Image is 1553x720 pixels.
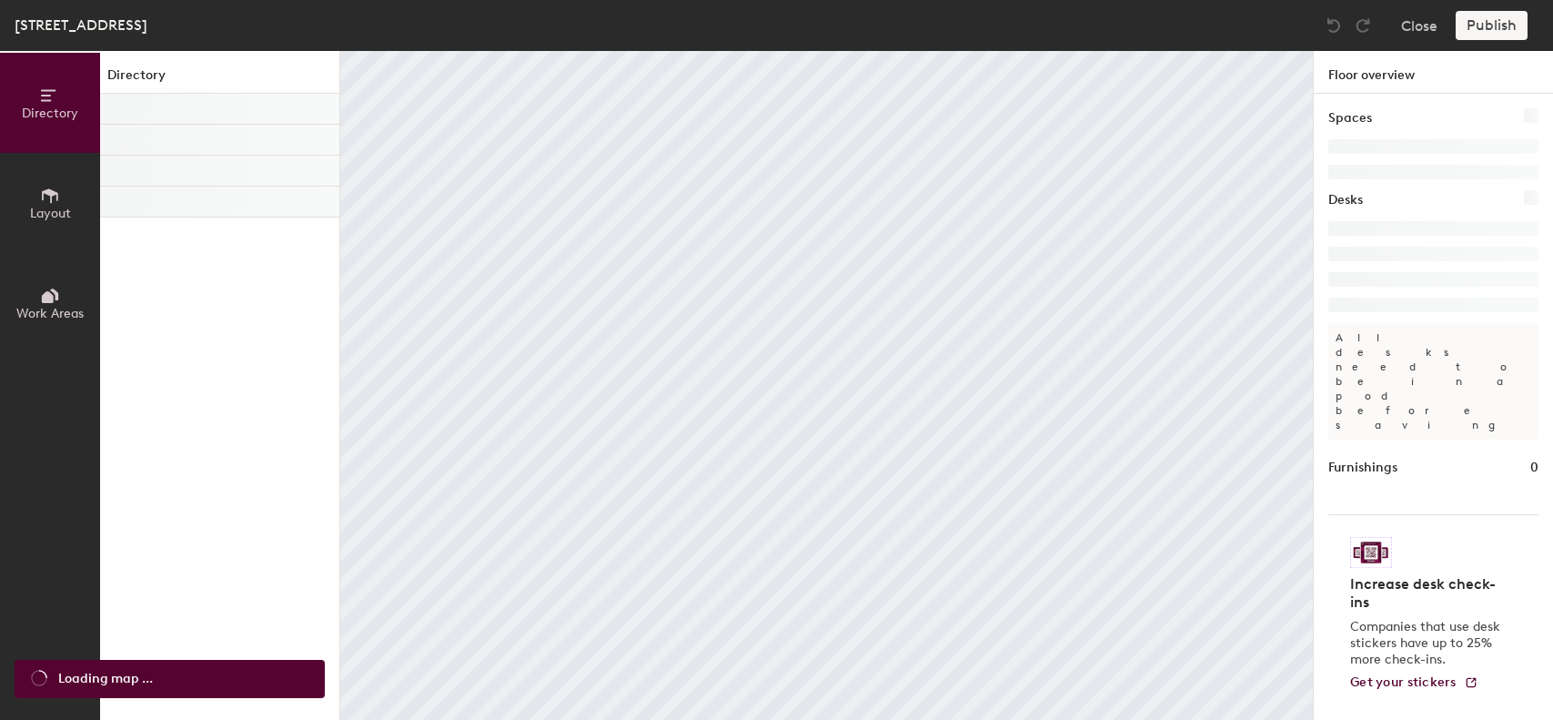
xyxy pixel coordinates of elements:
h1: Furnishings [1328,458,1397,478]
img: Undo [1325,16,1343,35]
h4: Increase desk check-ins [1350,575,1506,612]
img: Redo [1354,16,1372,35]
h1: Spaces [1328,108,1372,128]
button: Close [1401,11,1437,40]
span: Work Areas [16,306,84,321]
h1: Directory [100,66,339,94]
span: Get your stickers [1350,674,1457,690]
canvas: Map [340,51,1313,720]
span: Directory [22,106,78,121]
div: [STREET_ADDRESS] [15,14,147,36]
span: Loading map ... [58,669,153,689]
h1: 0 [1530,458,1538,478]
p: Companies that use desk stickers have up to 25% more check-ins. [1350,619,1506,668]
span: Layout [30,206,71,221]
h1: Floor overview [1314,51,1553,94]
h1: Desks [1328,190,1363,210]
a: Get your stickers [1350,675,1478,691]
p: All desks need to be in a pod before saving [1328,323,1538,440]
img: Sticker logo [1350,537,1392,568]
